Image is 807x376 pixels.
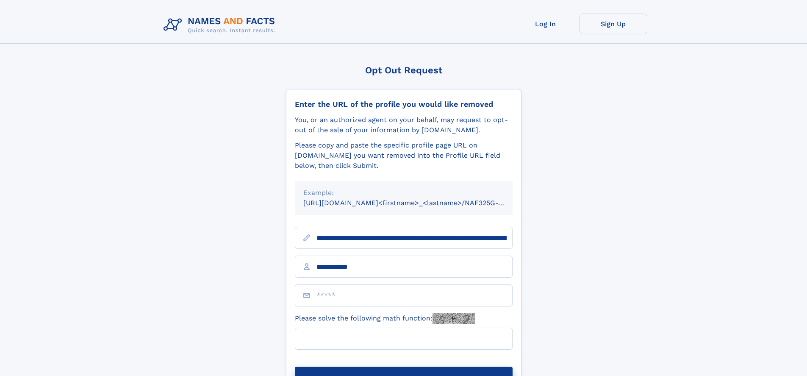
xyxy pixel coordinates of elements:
div: Enter the URL of the profile you would like removed [295,100,513,109]
label: Please solve the following math function: [295,313,475,324]
img: Logo Names and Facts [160,14,282,36]
div: Please copy and paste the specific profile page URL on [DOMAIN_NAME] you want removed into the Pr... [295,140,513,171]
a: Log In [512,14,580,34]
div: Example: [303,188,504,198]
a: Sign Up [580,14,647,34]
div: Opt Out Request [286,65,521,75]
div: You, or an authorized agent on your behalf, may request to opt-out of the sale of your informatio... [295,115,513,135]
small: [URL][DOMAIN_NAME]<firstname>_<lastname>/NAF325G-xxxxxxxx [303,199,529,207]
